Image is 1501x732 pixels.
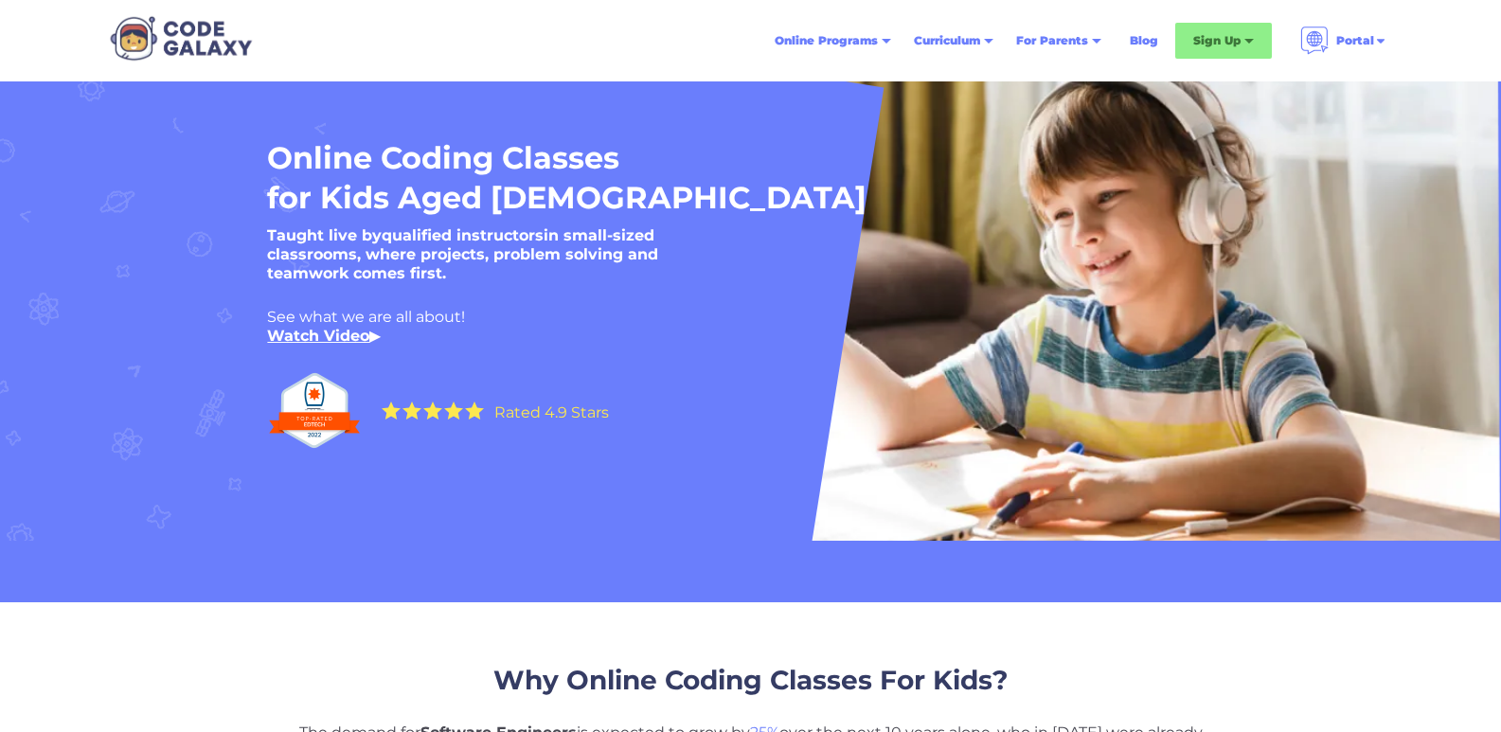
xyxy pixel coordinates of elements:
div: For Parents [1016,31,1088,50]
strong: qualified instructors [382,226,544,244]
div: Portal [1336,31,1374,50]
div: Curriculum [914,31,980,50]
a: Blog [1118,24,1170,58]
div: See what we are all about! ‍ ▶ [267,308,1176,346]
div: Portal [1289,19,1399,62]
img: Yellow Star - the Code Galaxy [444,402,463,420]
div: Sign Up [1193,31,1241,50]
div: Rated 4.9 Stars [494,405,609,420]
img: Yellow Star - the Code Galaxy [465,402,484,420]
div: Sign Up [1175,23,1272,59]
img: Top Rated edtech company [267,365,362,456]
img: Yellow Star - the Code Galaxy [382,402,401,420]
span: Why Online Coding Classes For Kids? [493,664,1008,696]
div: Online Programs [775,31,878,50]
a: Watch Video [267,327,369,345]
img: Yellow Star - the Code Galaxy [423,402,442,420]
div: Curriculum [902,24,1005,58]
div: For Parents [1005,24,1113,58]
img: Yellow Star - the Code Galaxy [402,402,421,420]
h5: Taught live by in small-sized classrooms, where projects, problem solving and teamwork comes first. [267,226,741,283]
h1: Online Coding Classes for Kids Aged [DEMOGRAPHIC_DATA] [267,138,1085,217]
div: Online Programs [763,24,902,58]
